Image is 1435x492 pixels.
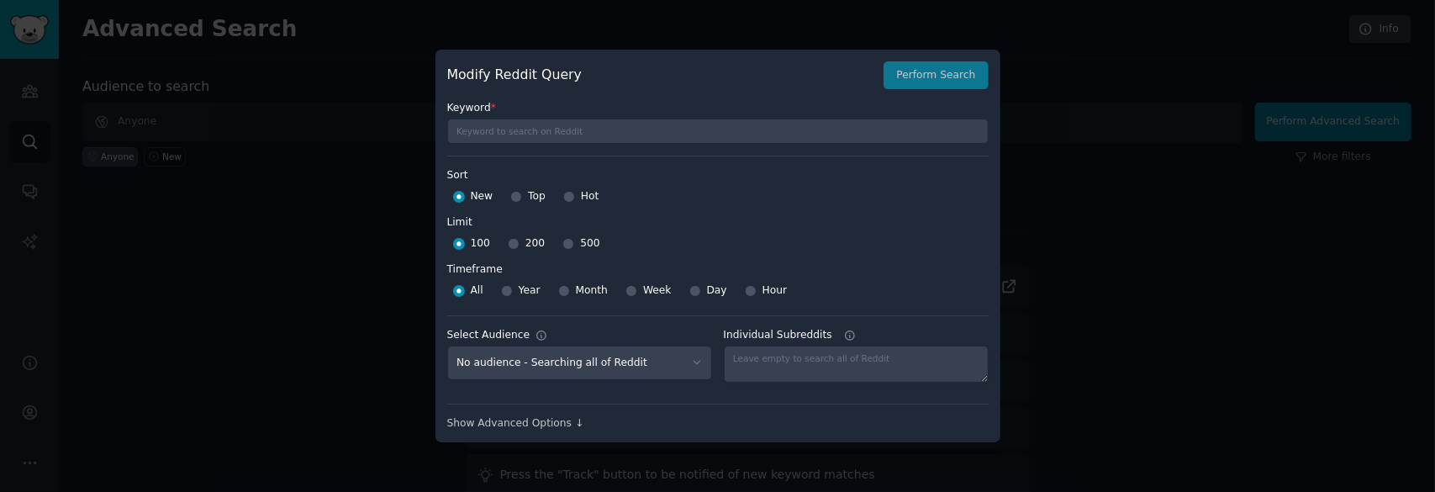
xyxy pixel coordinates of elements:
[471,236,490,251] span: 100
[762,283,788,299] span: Hour
[576,283,608,299] span: Month
[525,236,545,251] span: 200
[580,236,599,251] span: 500
[447,101,989,116] label: Keyword
[447,257,989,278] label: Timeframe
[447,328,530,343] div: Select Audience
[447,416,989,431] div: Show Advanced Options ↓
[519,283,541,299] span: Year
[643,283,672,299] span: Week
[581,189,599,204] span: Hot
[447,215,472,230] div: Limit
[471,283,483,299] span: All
[707,283,727,299] span: Day
[447,168,989,183] label: Sort
[471,189,493,204] span: New
[447,119,989,144] input: Keyword to search on Reddit
[528,189,546,204] span: Top
[724,328,989,343] label: Individual Subreddits
[447,65,875,86] h2: Modify Reddit Query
